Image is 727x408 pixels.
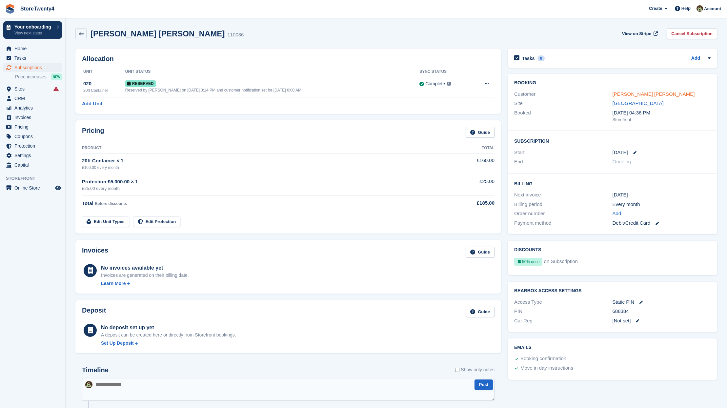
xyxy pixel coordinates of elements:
a: Preview store [54,184,62,192]
span: Price increases [15,74,47,80]
span: Account [704,6,721,12]
div: Protection £5,000.00 × 1 [82,178,431,186]
span: Before discounts [95,201,127,206]
div: Access Type [514,298,613,306]
span: Create [649,5,662,12]
h2: Timeline [82,366,109,374]
div: Invoices are generated on their billing date. [101,272,189,279]
div: Static PIN [613,298,711,306]
a: menu [3,63,62,72]
div: PIN [514,308,613,315]
div: 0 [537,55,545,61]
span: Coupons [14,132,54,141]
h2: Allocation [82,55,495,63]
div: [DATE] 04:36 PM [613,109,711,117]
p: Your onboarding [14,25,53,29]
th: Unit [82,67,125,77]
span: Storefront [6,175,65,182]
a: menu [3,84,62,93]
i: Smart entry sync failures have occurred [53,86,59,92]
h2: Discounts [514,247,711,253]
button: Post [475,379,493,390]
span: Settings [14,151,54,160]
div: Debit/Credit Card [613,219,711,227]
a: Edit Protection [133,216,180,227]
div: Car Reg [514,317,613,325]
span: Analytics [14,103,54,112]
a: Guide [466,307,495,317]
span: Home [14,44,54,53]
time: 2025-09-30 00:00:00 UTC [613,149,628,156]
div: [DATE] [613,191,711,199]
a: menu [3,113,62,122]
a: menu [3,103,62,112]
div: Site [514,100,613,107]
a: Learn More [101,280,189,287]
div: Complete [425,80,445,87]
h2: Pricing [82,127,104,138]
a: [GEOGRAPHIC_DATA] [613,100,664,106]
th: Product [82,143,431,153]
span: Invoices [14,113,54,122]
div: Payment method [514,219,613,227]
span: Total [82,200,93,206]
a: Guide [466,247,495,257]
div: Booking confirmation [520,355,566,363]
span: on Subscription [544,258,578,268]
p: A deposit can be created here or directly from Storefront bookings. [101,332,236,338]
h2: BearBox Access Settings [514,288,711,294]
span: Help [681,5,691,12]
a: menu [3,122,62,132]
span: Subscriptions [14,63,54,72]
span: Tasks [14,53,54,63]
div: Set Up Deposit [101,340,134,347]
div: £160.00 every month [82,165,431,171]
div: No invoices available yet [101,264,189,272]
a: Set Up Deposit [101,340,236,347]
div: No deposit set up yet [101,324,236,332]
img: Lee Hanlon [697,5,703,12]
div: Start [514,149,613,156]
a: Add Unit [82,100,102,108]
span: CRM [14,94,54,103]
a: menu [3,44,62,53]
a: Guide [466,127,495,138]
a: Add [613,210,621,217]
th: Sync Status [419,67,472,77]
h2: Billing [514,180,711,187]
div: Every month [613,201,711,208]
a: Price increases NEW [15,73,62,80]
div: Reserved by [PERSON_NAME] on [DATE] 3:14 PM and customer notification set for [DATE] 6:00 AM. [125,87,419,93]
div: 20ft Container × 1 [82,157,431,165]
th: Unit Status [125,67,419,77]
img: stora-icon-8386f47178a22dfd0bd8f6a31ec36ba5ce8667c1dd55bd0f319d3a0aa187defe.svg [5,4,15,14]
input: Show only notes [455,366,459,373]
div: Move in day instructions [520,364,573,372]
div: £25.00 every month [82,185,431,192]
div: Booked [514,109,613,123]
div: Next invoice [514,191,613,199]
span: Reserved [125,80,156,87]
h2: Invoices [82,247,108,257]
div: 20ft Container [83,88,125,93]
span: Protection [14,141,54,151]
span: Capital [14,160,54,170]
a: menu [3,160,62,170]
div: Billing period [514,201,613,208]
a: menu [3,94,62,103]
a: Edit Unit Types [82,216,129,227]
div: 50% once [514,258,542,266]
a: menu [3,141,62,151]
a: menu [3,53,62,63]
h2: [PERSON_NAME] [PERSON_NAME] [91,29,225,38]
span: Online Store [14,183,54,193]
label: Show only notes [455,366,495,373]
a: View on Stripe [619,28,659,39]
span: Pricing [14,122,54,132]
a: Add [691,55,700,62]
h2: Tasks [522,55,535,61]
span: Ongoing [613,159,631,164]
td: £25.00 [431,174,495,195]
span: Sites [14,84,54,93]
div: NEW [51,73,62,80]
